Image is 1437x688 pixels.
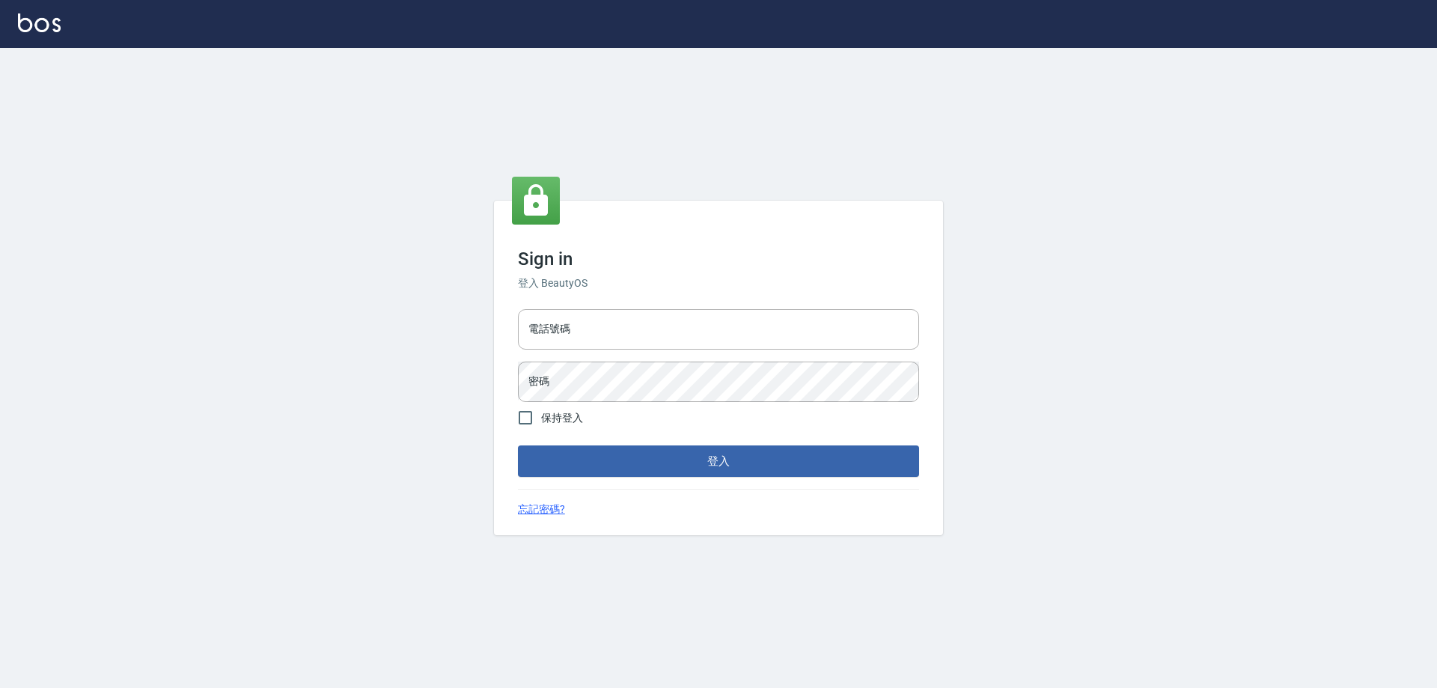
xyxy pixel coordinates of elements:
h6: 登入 BeautyOS [518,275,919,291]
h3: Sign in [518,249,919,270]
img: Logo [18,13,61,32]
a: 忘記密碼? [518,502,565,517]
button: 登入 [518,445,919,477]
span: 保持登入 [541,410,583,426]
